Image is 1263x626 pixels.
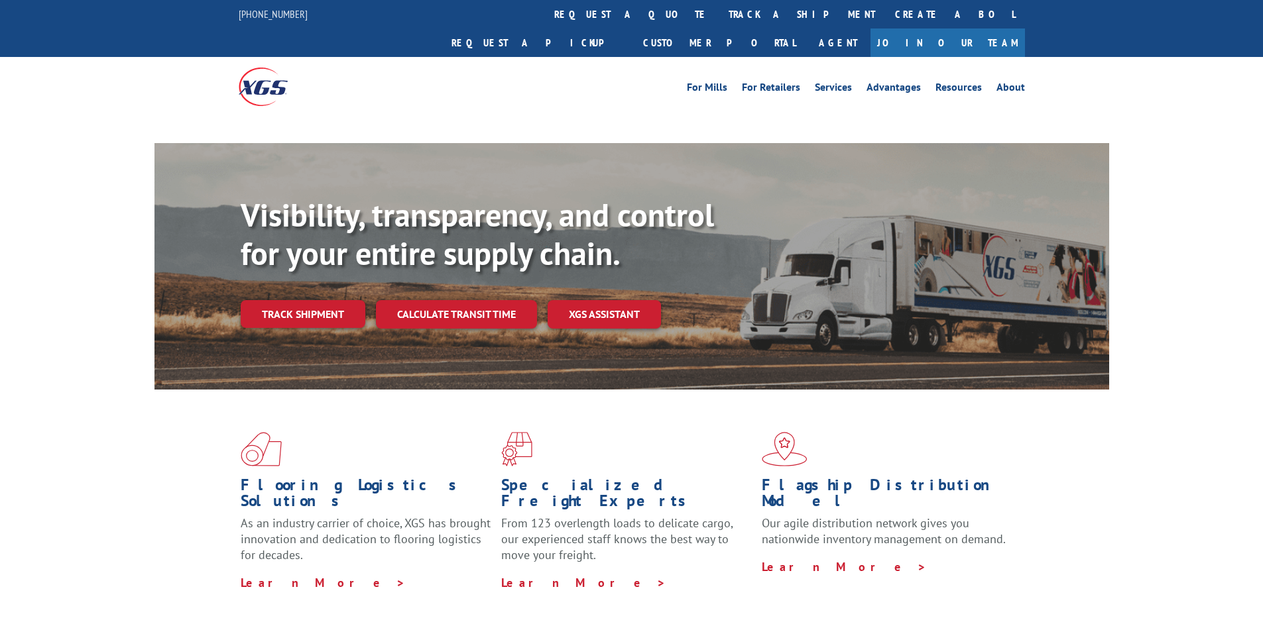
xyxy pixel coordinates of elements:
a: About [996,82,1025,97]
a: Calculate transit time [376,300,537,329]
img: xgs-icon-focused-on-flooring-red [501,432,532,466]
a: Customer Portal [633,28,806,57]
a: Learn More > [241,575,406,590]
h1: Flooring Logistics Solutions [241,477,491,515]
a: XGS ASSISTANT [548,300,661,329]
span: As an industry carrier of choice, XGS has brought innovation and dedication to flooring logistics... [241,515,491,562]
span: Our agile distribution network gives you nationwide inventory management on demand. [762,515,1006,547]
a: Agent [806,28,871,57]
p: From 123 overlength loads to delicate cargo, our experienced staff knows the best way to move you... [501,515,752,574]
a: Services [815,82,852,97]
h1: Flagship Distribution Model [762,477,1012,515]
img: xgs-icon-total-supply-chain-intelligence-red [241,432,282,466]
b: Visibility, transparency, and control for your entire supply chain. [241,194,714,274]
a: Learn More > [762,559,927,574]
a: [PHONE_NUMBER] [239,7,308,21]
a: Join Our Team [871,28,1025,57]
h1: Specialized Freight Experts [501,477,752,515]
a: For Mills [687,82,727,97]
img: xgs-icon-flagship-distribution-model-red [762,432,808,466]
a: Track shipment [241,300,365,328]
a: Request a pickup [442,28,633,57]
a: Learn More > [501,575,666,590]
a: For Retailers [742,82,800,97]
a: Advantages [867,82,921,97]
a: Resources [935,82,982,97]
